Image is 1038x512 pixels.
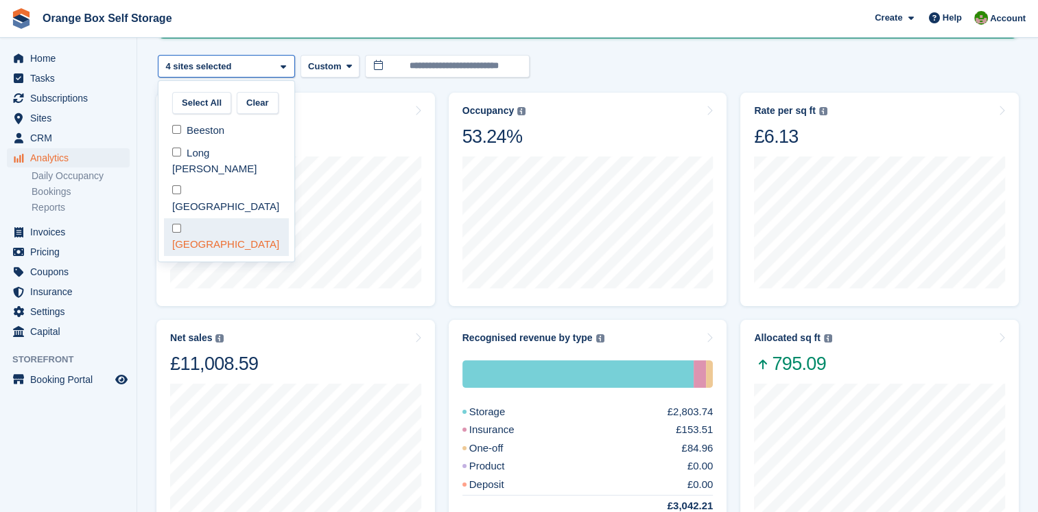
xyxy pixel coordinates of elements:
span: Help [943,11,962,25]
div: £0.00 [687,477,713,493]
div: Storage [462,360,694,388]
div: [GEOGRAPHIC_DATA] [164,218,289,256]
a: menu [7,69,130,88]
div: One-off [462,441,536,456]
span: Invoices [30,222,113,242]
div: One-off [706,360,713,388]
span: Account [990,12,1026,25]
span: Sites [30,108,113,128]
div: Insurance [462,422,547,438]
span: Settings [30,302,113,321]
span: Insurance [30,282,113,301]
a: Daily Occupancy [32,170,130,183]
div: Allocated sq ft [754,332,820,344]
img: icon-info-grey-7440780725fd019a000dd9b08b2336e03edf1995a4989e88bcd33f0948082b44.svg [824,334,832,342]
div: Net sales [170,332,212,344]
a: Orange Box Self Storage [37,7,178,30]
a: menu [7,128,130,148]
span: Capital [30,322,113,341]
div: Insurance [694,360,706,388]
span: Subscriptions [30,89,113,108]
button: Select All [172,92,231,115]
span: Tasks [30,69,113,88]
a: menu [7,282,130,301]
div: £2,803.74 [668,404,713,420]
div: £11,008.59 [170,352,258,375]
a: menu [7,108,130,128]
span: Analytics [30,148,113,167]
div: £6.13 [754,125,827,148]
a: menu [7,242,130,261]
span: Home [30,49,113,68]
a: menu [7,49,130,68]
div: 4 sites selected [163,60,237,73]
a: Reports [32,201,130,214]
a: menu [7,322,130,341]
span: CRM [30,128,113,148]
img: Eric Smith [974,11,988,25]
span: Booking Portal [30,370,113,389]
span: Coupons [30,262,113,281]
span: Storefront [12,353,137,366]
a: menu [7,148,130,167]
div: Rate per sq ft [754,105,815,117]
button: Custom [300,55,359,78]
div: Occupancy [462,105,514,117]
div: Recognised revenue by type [462,332,593,344]
div: [GEOGRAPHIC_DATA] [164,180,289,218]
img: stora-icon-8386f47178a22dfd0bd8f6a31ec36ba5ce8667c1dd55bd0f319d3a0aa187defe.svg [11,8,32,29]
div: £0.00 [687,458,713,474]
div: Long [PERSON_NAME] [164,142,289,180]
a: menu [7,222,130,242]
a: menu [7,370,130,389]
img: icon-info-grey-7440780725fd019a000dd9b08b2336e03edf1995a4989e88bcd33f0948082b44.svg [517,107,526,115]
div: £153.51 [676,422,713,438]
button: Clear [237,92,279,115]
a: menu [7,89,130,108]
img: icon-info-grey-7440780725fd019a000dd9b08b2336e03edf1995a4989e88bcd33f0948082b44.svg [215,334,224,342]
span: Custom [308,60,341,73]
span: Pricing [30,242,113,261]
img: icon-info-grey-7440780725fd019a000dd9b08b2336e03edf1995a4989e88bcd33f0948082b44.svg [819,107,827,115]
a: menu [7,302,130,321]
div: Beeston [164,119,289,142]
div: £84.96 [681,441,713,456]
span: 795.09 [754,352,831,375]
div: Product [462,458,538,474]
a: menu [7,262,130,281]
div: 53.24% [462,125,526,148]
img: icon-info-grey-7440780725fd019a000dd9b08b2336e03edf1995a4989e88bcd33f0948082b44.svg [596,334,604,342]
span: Create [875,11,902,25]
div: Storage [462,404,539,420]
div: Deposit [462,477,537,493]
a: Bookings [32,185,130,198]
a: Preview store [113,371,130,388]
